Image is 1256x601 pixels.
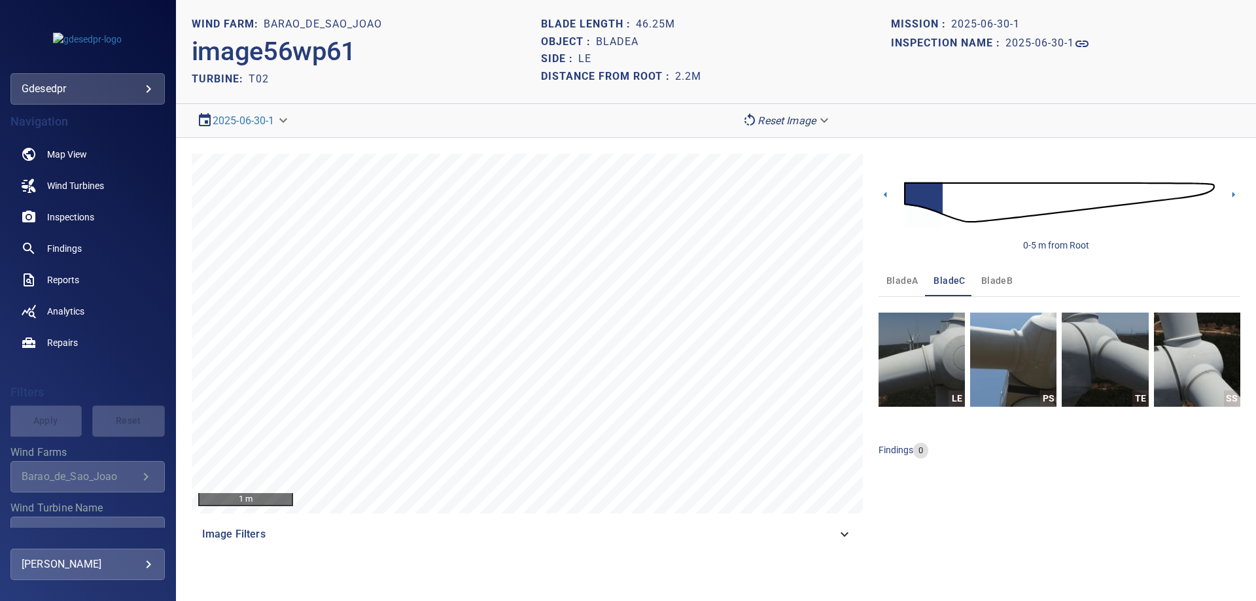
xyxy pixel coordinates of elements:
[202,526,837,542] span: Image Filters
[1023,239,1089,252] div: 0-5 m from Root
[1005,37,1074,50] h1: 2025-06-30-1
[10,503,165,513] label: Wind Turbine Name
[10,296,165,327] a: analytics noActive
[47,148,87,161] span: Map View
[1005,36,1090,52] a: 2025-06-30-1
[636,18,675,31] h1: 46.25m
[541,18,636,31] h1: Blade length :
[10,233,165,264] a: findings noActive
[192,109,296,132] div: 2025-06-30-1
[1132,390,1149,407] div: TE
[192,18,264,31] h1: WIND FARM:
[951,18,1020,31] h1: 2025-06-30-1
[949,390,965,407] div: LE
[10,73,165,105] div: gdesedpr
[596,36,638,48] h1: bladeA
[10,327,165,358] a: repairs noActive
[891,37,1005,50] h1: Inspection name :
[10,139,165,170] a: map noActive
[22,554,154,575] div: [PERSON_NAME]
[10,264,165,296] a: reports noActive
[22,526,138,538] div: T02 / Barao_de_Sao_Joao
[541,71,675,83] h1: Distance from root :
[541,53,578,65] h1: Side :
[47,211,94,224] span: Inspections
[879,313,965,407] a: LE
[675,71,701,83] h1: 2.2m
[10,517,165,548] div: Wind Turbine Name
[192,519,863,550] div: Image Filters
[22,470,138,483] div: Barao_de_Sao_Joao
[47,179,104,192] span: Wind Turbines
[10,170,165,201] a: windturbines noActive
[737,109,837,132] div: Reset Image
[1062,313,1148,407] a: TE
[53,33,122,46] img: gdesedpr-logo
[192,73,249,85] h2: TURBINE:
[891,18,951,31] h1: Mission :
[10,447,165,458] label: Wind Farms
[879,445,913,455] span: findings
[249,73,269,85] h2: T02
[913,445,928,457] span: 0
[758,114,816,127] em: Reset Image
[1154,313,1240,407] a: SS
[10,201,165,233] a: inspections noActive
[10,386,165,399] h4: Filters
[933,273,965,289] span: bladeC
[47,273,79,286] span: Reports
[1224,390,1240,407] div: SS
[192,36,356,67] h2: image56wp61
[970,313,1056,407] a: PS
[541,36,596,48] h1: Object :
[213,114,275,127] a: 2025-06-30-1
[10,115,165,128] h4: Navigation
[886,273,918,289] span: bladeA
[22,78,154,99] div: gdesedpr
[904,165,1215,240] img: d
[981,273,1013,289] span: bladeB
[264,18,382,31] h1: Barao_de_Sao_Joao
[10,461,165,492] div: Wind Farms
[578,53,591,65] h1: LE
[47,305,84,318] span: Analytics
[47,336,78,349] span: Repairs
[1040,390,1056,407] div: PS
[47,242,82,255] span: Findings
